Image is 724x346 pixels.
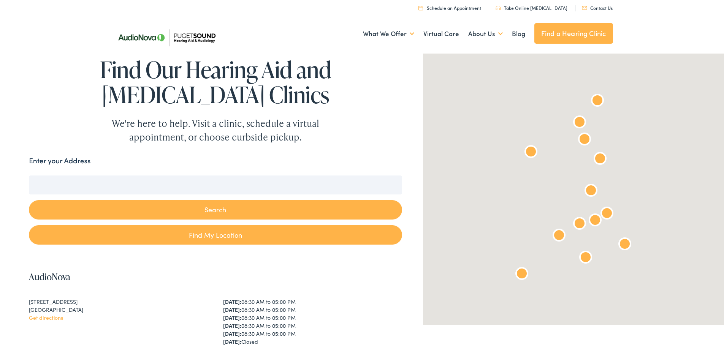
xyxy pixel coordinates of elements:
[29,57,402,107] h1: Find Our Hearing Aid and [MEDICAL_DATA] Clinics
[512,20,525,48] a: Blog
[567,212,592,237] div: AudioNova
[363,20,414,48] a: What We Offer
[29,306,208,314] div: [GEOGRAPHIC_DATA]
[29,155,90,166] label: Enter your Address
[579,179,603,204] div: AudioNova
[583,209,607,233] div: AudioNova
[613,233,637,257] div: AudioNova
[423,20,459,48] a: Virtual Care
[223,338,241,345] strong: [DATE]:
[29,175,402,194] input: Enter your address or zip code
[595,202,619,226] div: AudioNova
[572,128,597,152] div: AudioNova
[468,20,503,48] a: About Us
[223,322,241,329] strong: [DATE]:
[29,314,63,321] a: Get directions
[94,117,337,144] div: We're here to help. Visit a clinic, schedule a virtual appointment, or choose curbside pickup.
[29,270,70,283] a: AudioNova
[582,5,613,11] a: Contact Us
[582,6,587,10] img: utility icon
[29,225,402,245] a: Find My Location
[567,111,592,135] div: AudioNova
[496,5,567,11] a: Take Online [MEDICAL_DATA]
[223,330,241,337] strong: [DATE]:
[223,306,241,313] strong: [DATE]:
[418,5,423,10] img: utility icon
[588,147,612,172] div: AudioNova
[547,224,571,248] div: AudioNova
[496,6,501,10] img: utility icon
[29,200,402,220] button: Search
[223,298,241,305] strong: [DATE]:
[510,262,534,287] div: AudioNova
[418,5,481,11] a: Schedule an Appointment
[223,314,241,321] strong: [DATE]:
[534,23,613,44] a: Find a Hearing Clinic
[519,141,543,165] div: AudioNova
[573,246,598,270] div: AudioNova
[29,298,208,306] div: [STREET_ADDRESS]
[585,89,610,114] div: Puget Sound Hearing Aid &#038; Audiology by AudioNova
